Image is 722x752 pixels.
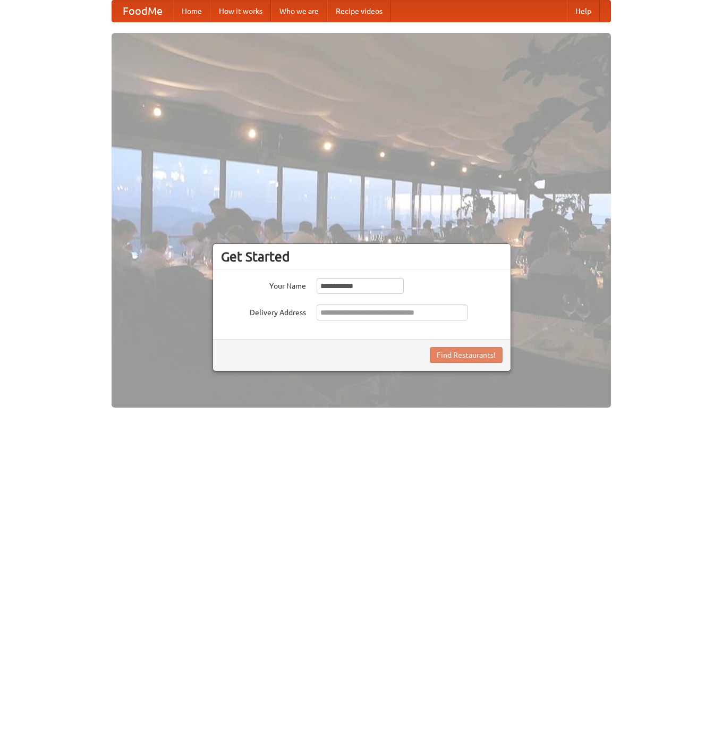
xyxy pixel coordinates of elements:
[221,278,306,291] label: Your Name
[430,347,503,363] button: Find Restaurants!
[173,1,210,22] a: Home
[221,249,503,265] h3: Get Started
[221,305,306,318] label: Delivery Address
[567,1,600,22] a: Help
[112,1,173,22] a: FoodMe
[210,1,271,22] a: How it works
[327,1,391,22] a: Recipe videos
[271,1,327,22] a: Who we are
